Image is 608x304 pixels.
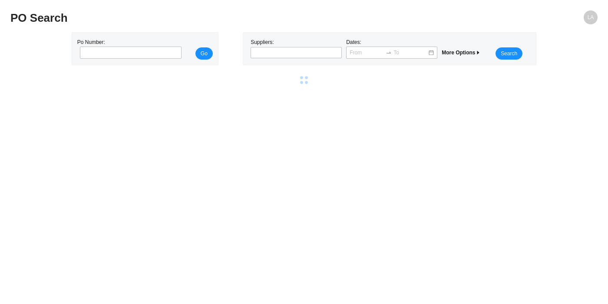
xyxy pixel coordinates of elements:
span: LA [588,10,594,24]
h2: PO Search [10,10,451,26]
span: to [386,50,392,56]
span: swap-right [386,50,392,56]
input: To [393,48,428,57]
span: Go [201,49,208,58]
button: Go [195,47,213,60]
span: caret-right [476,50,481,55]
div: Po Number: [77,38,179,60]
div: Suppliers: [248,38,344,60]
span: More Options [442,50,480,56]
div: Dates: [344,38,439,60]
input: From [350,48,384,57]
button: Search [496,47,522,60]
span: Search [501,49,517,58]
